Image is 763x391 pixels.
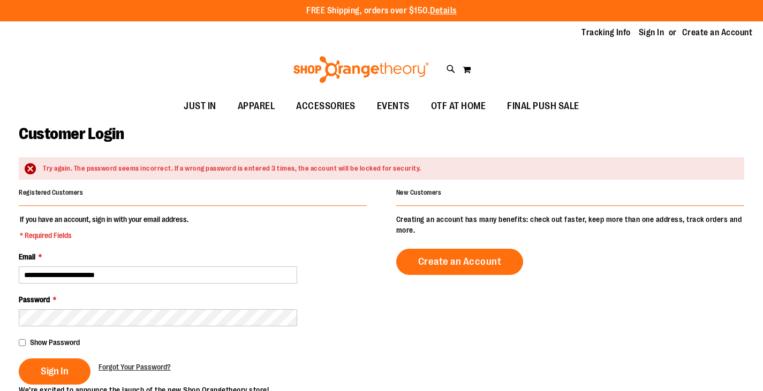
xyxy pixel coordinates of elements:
[366,94,420,119] a: EVENTS
[377,94,410,118] span: EVENTS
[430,6,457,16] a: Details
[296,94,356,118] span: ACCESSORIES
[581,27,631,39] a: Tracking Info
[420,94,497,119] a: OTF AT HOME
[306,5,457,17] p: FREE Shipping, orders over $150.
[19,252,35,261] span: Email
[19,214,190,241] legend: If you have an account, sign in with your email address.
[43,164,734,174] div: Try again. The password seems incorrect. If a wrong password is entered 3 times, the account will...
[238,94,275,118] span: APPAREL
[41,365,69,377] span: Sign In
[507,94,579,118] span: FINAL PUSH SALE
[292,56,430,83] img: Shop Orangetheory
[19,358,90,385] button: Sign In
[431,94,486,118] span: OTF AT HOME
[227,94,286,119] a: APPAREL
[99,363,171,371] span: Forgot Your Password?
[20,230,188,241] span: * Required Fields
[639,27,664,39] a: Sign In
[19,295,50,304] span: Password
[30,338,80,347] span: Show Password
[396,189,442,196] strong: New Customers
[19,189,83,196] strong: Registered Customers
[396,249,524,275] a: Create an Account
[173,94,227,119] a: JUST IN
[496,94,590,119] a: FINAL PUSH SALE
[418,256,502,267] span: Create an Account
[396,214,744,235] p: Creating an account has many benefits: check out faster, keep more than one address, track orders...
[99,362,171,372] a: Forgot Your Password?
[184,94,216,118] span: JUST IN
[682,27,753,39] a: Create an Account
[285,94,366,119] a: ACCESSORIES
[19,125,124,143] span: Customer Login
